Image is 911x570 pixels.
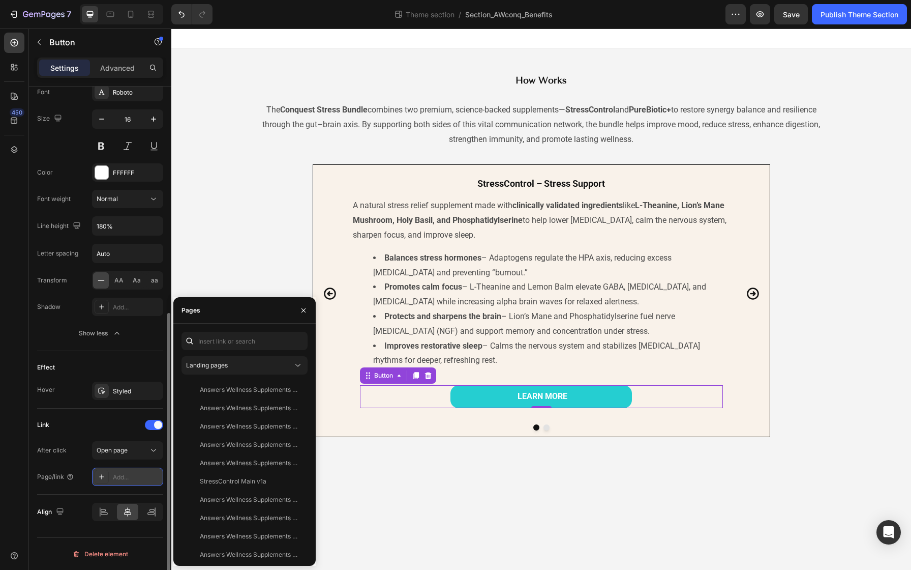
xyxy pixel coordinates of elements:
button: Dot [362,396,368,402]
strong: Balances stress hormones [213,224,310,234]
span: Save [783,10,800,19]
button: Show less [37,324,163,343]
div: Roboto [113,88,161,97]
div: Hover [37,385,55,394]
strong: PureBiotic+ [458,76,500,86]
input: Insert link or search [181,332,308,350]
div: Answers Wellness Supplements | Shipping Policy [200,422,297,431]
div: Undo/Redo [171,4,212,24]
input: Auto [93,217,163,235]
p: Button [49,36,136,48]
p: The combines two premium, science-backed supplements— and to restore synergy balance and resilien... [82,74,658,118]
strong: LEARN MORE [346,363,396,373]
strong: StressControl – Stress Support [306,150,434,160]
button: Open page [92,441,163,460]
div: Add... [113,473,161,482]
span: AA [114,276,124,285]
button: Carousel Back Arrow [143,250,174,280]
div: Font weight [37,194,71,204]
div: FFFFFF [113,168,161,178]
button: Landing pages [181,356,308,375]
div: 450 [10,108,24,117]
div: StressControl Main v1a [200,477,266,486]
div: Answers Wellness Supplements | Contact Us [200,385,297,394]
li: – Calms the nervous system and stabilizes [MEDICAL_DATA] rhythms for deeper, refreshing rest. [202,310,559,340]
strong: Improves restorative sleep [213,312,311,322]
button: Delete element [37,546,163,562]
strong: clinically validated ingredients [341,172,451,182]
div: Answers Wellness Supplements | Terms of Service [200,459,297,468]
div: Letter spacing [37,249,78,258]
button: 7 [4,4,76,24]
div: Font [37,88,50,97]
div: Answers Wellness Supplements | ABOUT US [200,495,297,504]
div: Rich Text Editor. Editing area: main [344,361,396,376]
div: Color [37,168,53,177]
button: Save [774,4,808,24]
iframe: Design area [171,28,911,570]
div: Add... [113,303,161,312]
button: Carousel Next Arrow [566,250,597,280]
div: Answers Wellness Supplements | NSF GMP-Certified [200,550,297,559]
div: Transform [37,276,67,285]
p: Settings [50,63,79,73]
span: Section_AWconq_Benefits [465,9,553,20]
div: Answers Wellness Supplements | Refund Policy [200,514,297,523]
span: Normal [97,195,118,203]
strong: Protects and sharpens the brain [213,283,330,293]
button: Publish Theme Section [812,4,907,24]
span: aa [151,276,158,285]
div: Answers Wellness Supplements | FAQ [200,404,297,413]
div: Pages [181,306,200,315]
div: Line height [37,219,83,233]
div: After click [37,446,67,455]
strong: Promotes calm focus [213,253,291,263]
div: Page/link [37,472,74,481]
span: How Works [344,46,396,58]
div: Size [37,112,64,126]
span: / [459,9,461,20]
span: Open page [97,446,128,454]
div: Styled [113,387,161,396]
div: Button [201,343,224,352]
span: Landing pages [186,361,228,369]
div: Effect [37,363,55,372]
div: Answers Wellness Supplements | Reviews [200,532,297,541]
span: Theme section [404,9,457,20]
button: Normal [92,190,163,208]
p: Advanced [100,63,135,73]
input: Auto [93,244,163,263]
div: Align [37,505,66,519]
button: <p>&nbsp;<strong>LEARN MORE</strong></p> [279,357,461,380]
span: Aa [133,276,141,285]
li: – Adaptogens regulate the HPA axis, reducing excess [MEDICAL_DATA] and preventing “burnout.” [202,222,559,252]
div: Answers Wellness Supplements | Privacy Policy [200,440,297,449]
p: A natural stress relief supplement made with like to help lower [MEDICAL_DATA], calm the nervous ... [181,170,559,214]
div: Delete element [72,548,128,560]
li: – L-Theanine and Lemon Balm elevate GABA, [MEDICAL_DATA], and [MEDICAL_DATA] while increasing alp... [202,251,559,281]
button: Dot [372,396,378,402]
strong: StressControl [394,76,444,86]
p: 7 [67,8,71,20]
div: Open Intercom Messenger [876,520,901,545]
strong: Conquest Stress Bundle [109,76,196,86]
div: Show less [79,328,122,338]
div: Shadow [37,302,60,311]
div: Link [37,420,49,430]
li: – Lion’s Mane and Phosphatidylserine fuel nerve [MEDICAL_DATA] (NGF) and support memory and conce... [202,281,559,310]
div: Publish Theme Section [821,9,898,20]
